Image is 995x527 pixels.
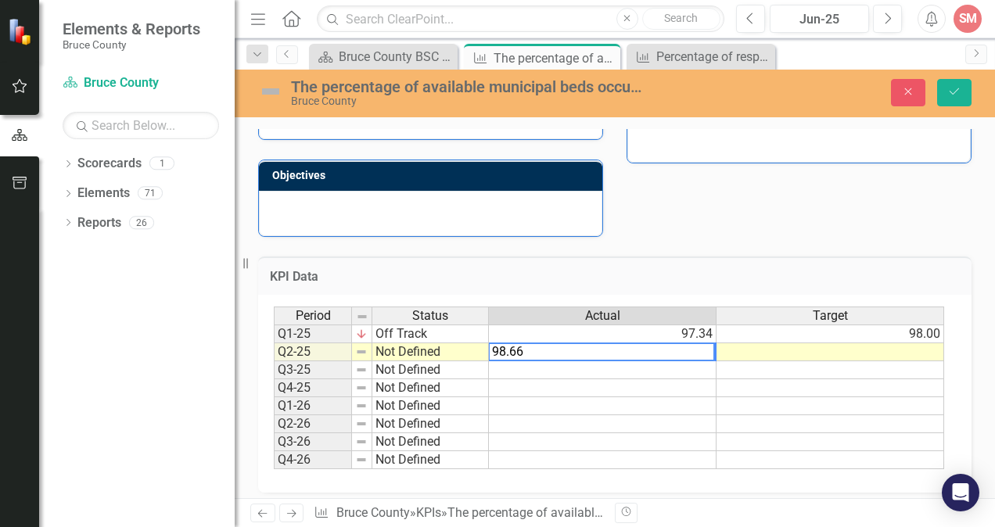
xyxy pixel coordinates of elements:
[272,170,594,181] h3: Objectives
[274,451,352,469] td: Q4-26
[656,47,771,66] div: Percentage of respondents who answer positively ("Strongly Agree" or "Agree") to the question: "I...
[416,505,441,520] a: KPIs
[813,309,848,323] span: Target
[775,10,864,29] div: Jun-25
[138,187,163,200] div: 71
[336,505,410,520] a: Bruce County
[372,361,489,379] td: Not Defined
[313,47,454,66] a: Bruce County BSC Welcome Page
[372,343,489,361] td: Not Defined
[355,382,368,394] img: 8DAGhfEEPCf229AAAAAElFTkSuQmCC
[129,216,154,229] div: 26
[355,400,368,412] img: 8DAGhfEEPCf229AAAAAElFTkSuQmCC
[63,38,200,51] small: Bruce County
[77,185,130,203] a: Elements
[355,328,368,340] img: ZBJJisNjvordjhJlvcWuYxc8RVoSh8dMGbLPQV4i1YzDVp2krSPVjsNWf4pZRdKIw4p8zGtH0orDin0P0oqkGYcVvVitHUk7D...
[270,270,960,284] h3: KPI Data
[372,415,489,433] td: Not Defined
[258,79,283,104] img: Not Defined
[630,47,771,66] a: Percentage of respondents who answer positively ("Strongly Agree" or "Agree") to the question: "I...
[356,310,368,323] img: 8DAGhfEEPCf229AAAAAElFTkSuQmCC
[372,324,489,343] td: Off Track
[372,397,489,415] td: Not Defined
[664,12,698,24] span: Search
[314,504,603,522] div: » »
[274,361,352,379] td: Q3-25
[77,155,142,173] a: Scorecards
[642,8,720,30] button: Search
[77,214,121,232] a: Reports
[291,95,647,107] div: Bruce County
[149,157,174,170] div: 1
[355,418,368,430] img: 8DAGhfEEPCf229AAAAAElFTkSuQmCC
[296,309,331,323] span: Period
[717,324,944,343] td: 98.00
[355,364,368,376] img: 8DAGhfEEPCf229AAAAAElFTkSuQmCC
[585,309,620,323] span: Actual
[447,505,821,520] div: The percentage of available municipal beds occupied annually. BLH
[63,20,200,38] span: Elements & Reports
[954,5,982,33] button: SM
[274,397,352,415] td: Q1-26
[63,74,219,92] a: Bruce County
[291,78,647,95] div: The percentage of available municipal beds occupied annually. BLH
[274,379,352,397] td: Q4-25
[63,112,219,139] input: Search Below...
[494,48,616,68] div: The percentage of available municipal beds occupied annually. BLH
[770,5,869,33] button: Jun-25
[412,309,448,323] span: Status
[8,18,35,45] img: ClearPoint Strategy
[355,454,368,466] img: 8DAGhfEEPCf229AAAAAElFTkSuQmCC
[355,436,368,448] img: 8DAGhfEEPCf229AAAAAElFTkSuQmCC
[339,47,454,66] div: Bruce County BSC Welcome Page
[274,415,352,433] td: Q2-26
[489,324,717,343] td: 97.34
[274,433,352,451] td: Q3-26
[274,324,352,343] td: Q1-25
[355,346,368,358] img: 8DAGhfEEPCf229AAAAAElFTkSuQmCC
[274,343,352,361] td: Q2-25
[372,379,489,397] td: Not Defined
[372,451,489,469] td: Not Defined
[942,474,979,511] div: Open Intercom Messenger
[317,5,724,33] input: Search ClearPoint...
[372,433,489,451] td: Not Defined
